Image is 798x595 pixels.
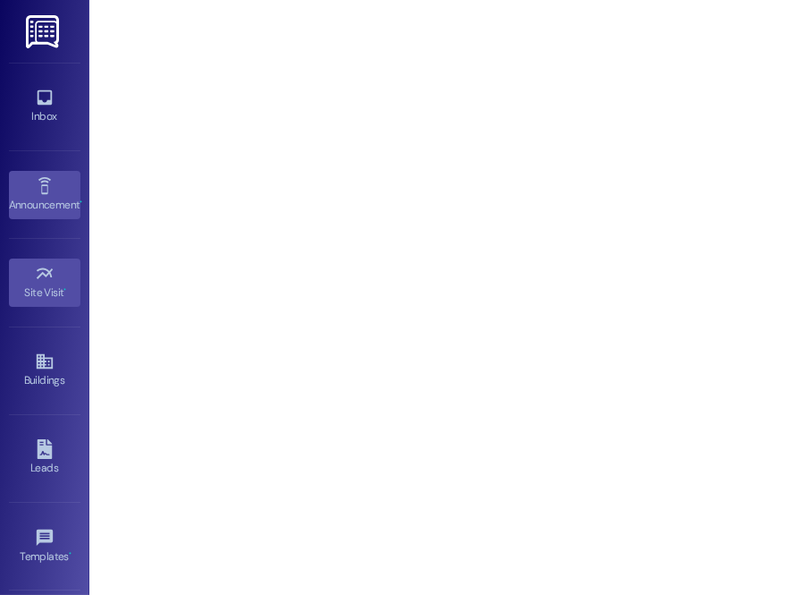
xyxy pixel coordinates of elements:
img: ResiDesk Logo [26,15,63,48]
a: Templates • [9,523,80,571]
a: Buildings [9,346,80,395]
span: • [64,284,67,296]
a: Site Visit • [9,259,80,307]
a: Inbox [9,82,80,131]
span: • [69,548,71,560]
a: Leads [9,434,80,482]
span: • [80,196,82,208]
